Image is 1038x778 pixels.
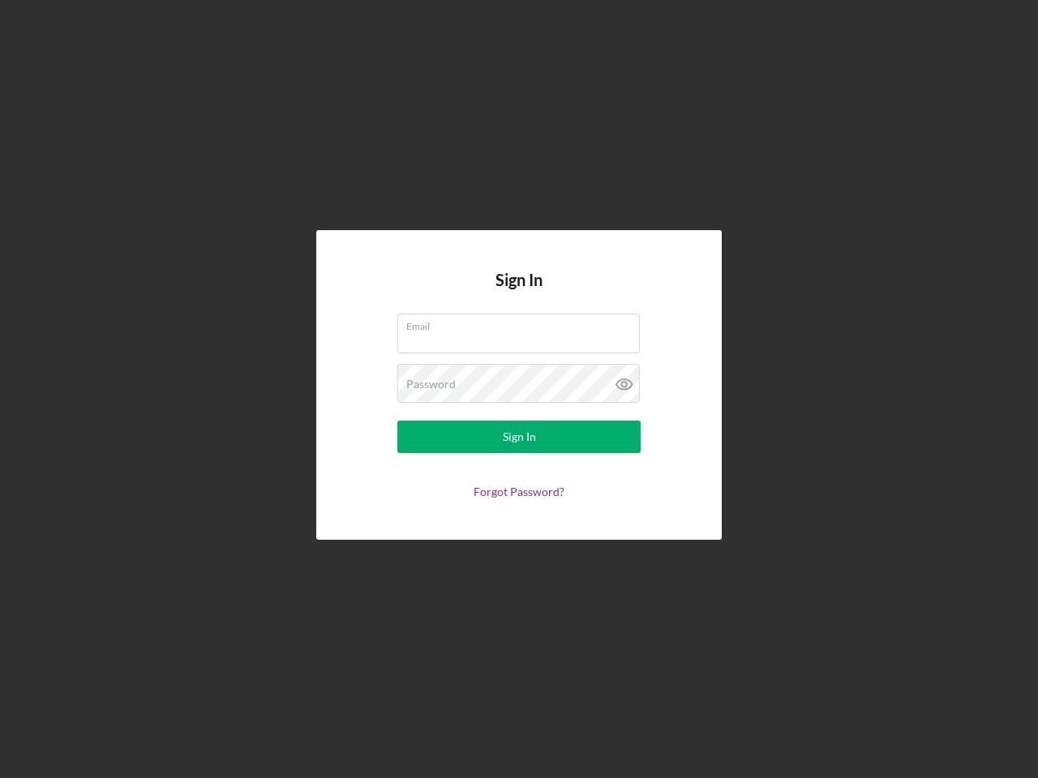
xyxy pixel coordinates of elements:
h4: Sign In [495,271,543,314]
button: Sign In [397,421,641,453]
div: Sign In [503,421,536,453]
label: Email [406,314,640,332]
a: Forgot Password? [474,485,564,498]
label: Password [406,378,456,391]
